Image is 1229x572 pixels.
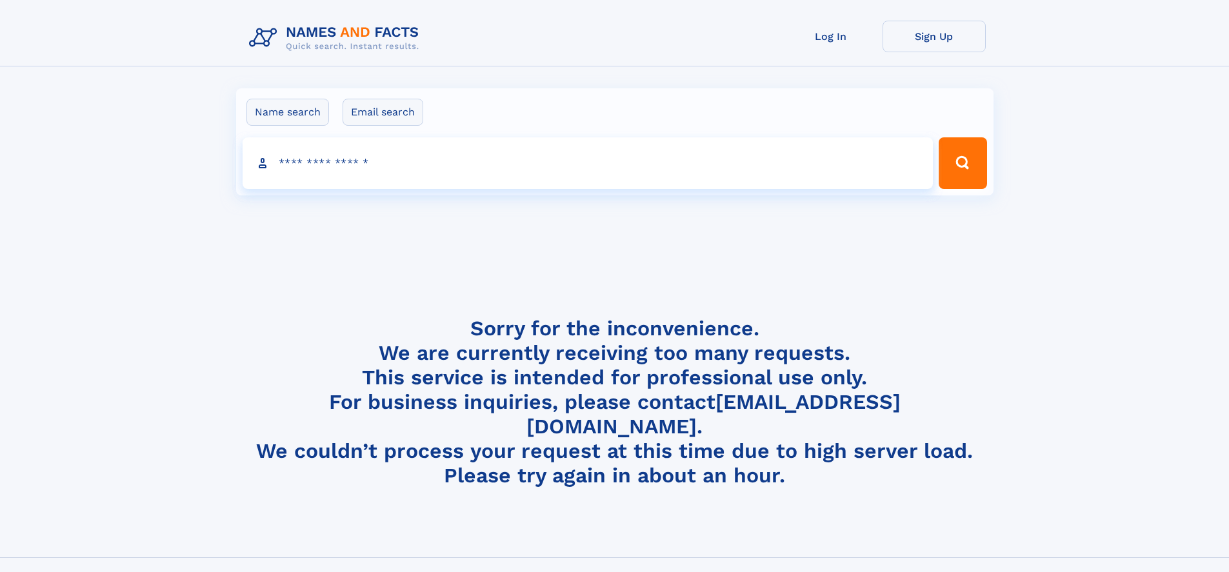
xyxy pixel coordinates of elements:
[244,316,986,488] h4: Sorry for the inconvenience. We are currently receiving too many requests. This service is intend...
[243,137,934,189] input: search input
[343,99,423,126] label: Email search
[526,390,901,439] a: [EMAIL_ADDRESS][DOMAIN_NAME]
[244,21,430,55] img: Logo Names and Facts
[883,21,986,52] a: Sign Up
[246,99,329,126] label: Name search
[779,21,883,52] a: Log In
[939,137,986,189] button: Search Button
